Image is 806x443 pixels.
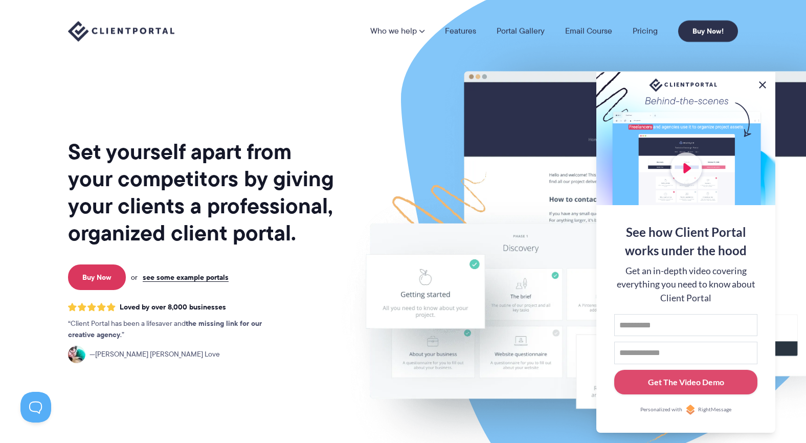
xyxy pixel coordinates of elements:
a: Who we help [370,27,424,35]
a: Features [445,27,476,35]
a: Buy Now! [678,20,738,42]
div: Get an in-depth video covering everything you need to know about Client Portal [614,264,757,305]
span: Loved by over 8,000 businesses [120,303,226,312]
iframe: Toggle Customer Support [20,392,51,423]
strong: the missing link for our creative agency [68,318,262,340]
div: See how Client Portal works under the hood [614,223,757,260]
a: Portal Gallery [497,27,545,35]
p: Client Portal has been a lifesaver and . [68,318,283,341]
a: Personalized withRightMessage [614,405,757,415]
a: Email Course [565,27,612,35]
a: see some example portals [143,273,229,282]
button: Get The Video Demo [614,370,757,395]
h1: Set yourself apart from your competitors by giving your clients a professional, organized client ... [68,138,336,247]
span: Personalized with [640,406,682,414]
span: or [131,273,138,282]
span: RightMessage [698,406,731,414]
div: Get The Video Demo [648,376,724,388]
a: Pricing [633,27,658,35]
a: Buy Now [68,264,126,290]
span: [PERSON_NAME] [PERSON_NAME] Love [89,349,220,360]
img: Personalized with RightMessage [685,405,696,415]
